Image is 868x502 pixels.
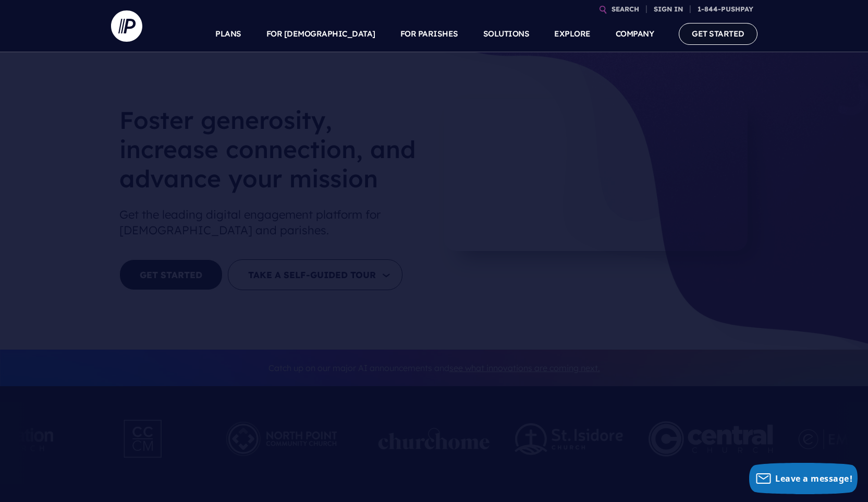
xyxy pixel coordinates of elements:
[749,463,858,494] button: Leave a message!
[215,16,241,52] a: PLANS
[483,16,530,52] a: SOLUTIONS
[554,16,591,52] a: EXPLORE
[679,23,757,44] a: GET STARTED
[400,16,458,52] a: FOR PARISHES
[775,473,852,484] span: Leave a message!
[266,16,375,52] a: FOR [DEMOGRAPHIC_DATA]
[616,16,654,52] a: COMPANY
